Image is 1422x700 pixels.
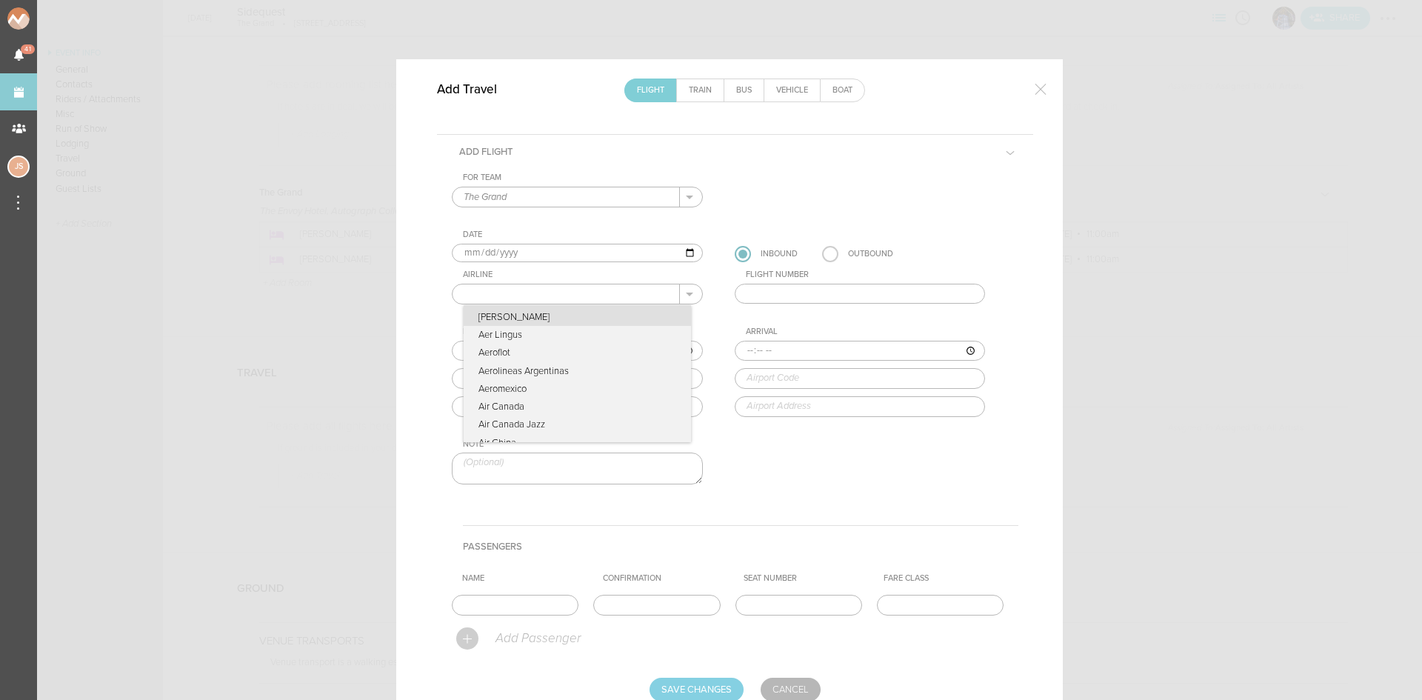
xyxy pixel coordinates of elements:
[452,368,703,389] input: Airport Code
[821,79,864,101] a: Boat
[448,135,524,169] h5: Add Flight
[464,416,691,433] p: Air Canada Jazz
[463,525,1018,567] h4: Passengers
[848,246,893,262] div: Outbound
[456,633,581,642] a: Add Passenger
[464,326,691,344] p: Aer Lingus
[21,44,35,54] span: 41
[464,305,691,326] p: [PERSON_NAME]
[878,567,1018,590] th: Fare Class
[7,156,30,178] div: Jessica Smith
[453,187,680,207] input: Select a Team (Required)
[464,344,691,361] p: Aeroflot
[463,327,703,337] div: Departure
[464,434,691,452] p: Air China
[735,341,986,361] input: ––:–– ––
[680,284,702,304] button: .
[680,187,702,207] button: .
[463,270,703,280] div: Airline
[746,327,986,337] div: Arrival
[463,439,703,450] div: Note
[464,362,691,380] p: Aerolineas Argentinas
[456,567,597,590] th: Name
[746,270,986,280] div: Flight Number
[677,79,724,101] a: Train
[463,173,703,183] div: For Team
[738,567,878,590] th: Seat Number
[7,7,91,30] img: NOMAD
[764,79,820,101] a: Vehicle
[735,368,986,389] input: Airport Code
[625,79,676,101] a: Flight
[724,79,764,101] a: Bus
[463,230,703,240] div: Date
[464,380,691,398] p: Aeromexico
[464,398,691,416] p: Air Canada
[735,396,986,417] input: Airport Address
[761,246,798,262] div: Inbound
[494,631,581,646] p: Add Passenger
[452,341,703,361] input: ––:–– ––
[597,567,738,590] th: Confirmation
[452,396,703,417] input: Airport Address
